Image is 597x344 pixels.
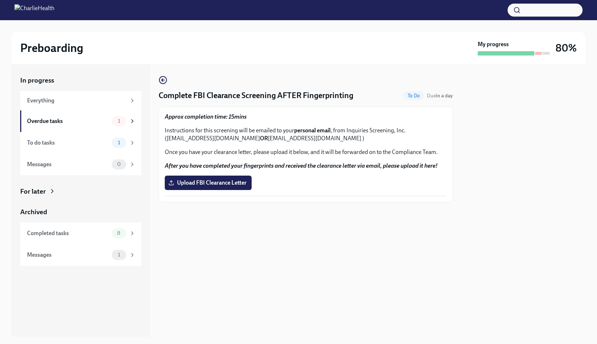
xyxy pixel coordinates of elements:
span: August 24th, 2025 09:00 [427,92,453,99]
span: 1 [114,118,124,124]
div: Overdue tasks [27,117,109,125]
div: Messages [27,251,109,259]
span: 0 [113,162,125,167]
strong: My progress [478,40,509,48]
span: To Do [403,93,424,98]
strong: in a day [436,93,453,99]
div: Completed tasks [27,229,109,237]
span: 1 [114,252,124,257]
h4: Complete FBI Clearance Screening AFTER Fingerprinting [159,90,353,101]
div: To do tasks [27,139,109,147]
a: Messages1 [20,244,141,266]
strong: OR [260,135,268,142]
span: 1 [114,140,124,145]
a: Everything [20,91,141,110]
a: Completed tasks8 [20,222,141,244]
div: Messages [27,160,109,168]
a: To do tasks1 [20,132,141,154]
img: CharlieHealth [14,4,54,16]
span: 8 [113,230,125,236]
span: Upload FBI Clearance Letter [170,179,247,186]
h3: 80% [556,41,577,54]
a: Overdue tasks1 [20,110,141,132]
strong: Approx completion time: 15mins [165,113,247,120]
h2: Preboarding [20,41,83,55]
strong: After you have completed your fingerprints and received the clearance letter via email, please up... [165,162,438,169]
div: Everything [27,97,126,105]
p: Once you have your clearance letter, please upload it below, and it will be forwarded on to the C... [165,148,447,156]
a: Messages0 [20,154,141,175]
a: In progress [20,76,141,85]
label: Upload FBI Clearance Letter [165,176,252,190]
a: For later [20,187,141,196]
strong: personal email [294,127,331,134]
div: For later [20,187,46,196]
a: Archived [20,207,141,217]
span: Due [427,93,453,99]
p: Instructions for this screening will be emailed to your , from Inquiries Screening, Inc. ([EMAIL_... [165,127,447,142]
